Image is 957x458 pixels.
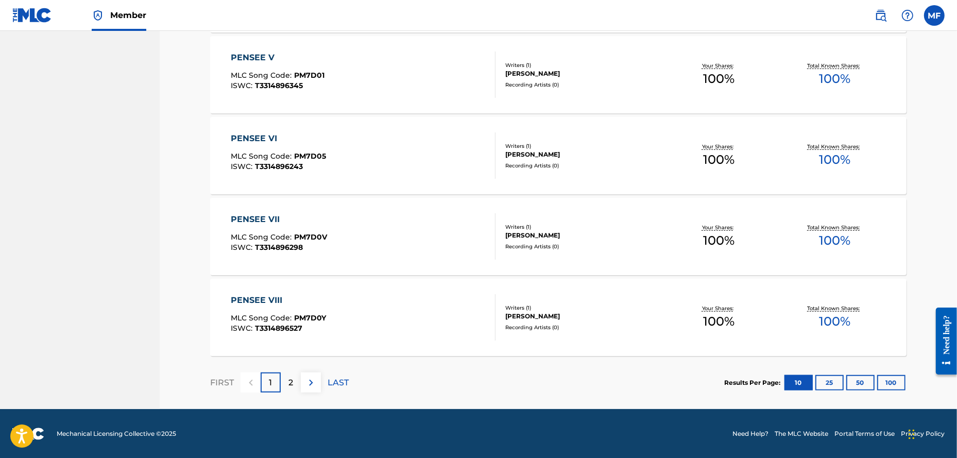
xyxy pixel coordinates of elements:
[505,231,661,240] div: [PERSON_NAME]
[702,62,736,70] p: Your Shares:
[110,9,146,21] span: Member
[732,429,768,438] a: Need Help?
[210,279,907,356] a: PENSEE VIIIMLC Song Code:PM7D0YISWC:T3314896527Writers (1)[PERSON_NAME]Recording Artists (0)Your ...
[57,429,176,438] span: Mechanical Licensing Collective © 2025
[255,81,303,90] span: T3314896345
[231,71,295,80] span: MLC Song Code :
[505,69,661,78] div: [PERSON_NAME]
[92,9,104,22] img: Top Rightsholder
[505,81,661,89] div: Recording Artists ( 0 )
[834,429,895,438] a: Portal Terms of Use
[295,232,328,242] span: PM7D0V
[875,9,887,22] img: search
[231,81,255,90] span: ISWC :
[288,377,293,389] p: 2
[231,213,328,226] div: PENSEE VII
[702,143,736,150] p: Your Shares:
[870,5,891,26] a: Public Search
[505,243,661,250] div: Recording Artists ( 0 )
[12,8,52,23] img: MLC Logo
[231,232,295,242] span: MLC Song Code :
[295,71,325,80] span: PM7D01
[505,61,661,69] div: Writers ( 1 )
[702,224,736,231] p: Your Shares:
[901,429,945,438] a: Privacy Policy
[210,36,907,113] a: PENSEE VMLC Song Code:PM7D01ISWC:T3314896345Writers (1)[PERSON_NAME]Recording Artists (0)Your Sha...
[905,409,957,458] iframe: Chat Widget
[702,304,736,312] p: Your Shares:
[877,375,905,391] button: 100
[909,419,915,450] div: Drag
[305,377,317,389] img: right
[231,324,255,333] span: ISWC :
[928,300,957,383] iframe: Resource Center
[784,375,813,391] button: 10
[897,5,918,26] div: Help
[255,243,303,252] span: T3314896298
[505,304,661,312] div: Writers ( 1 )
[807,143,862,150] p: Total Known Shares:
[724,378,783,387] p: Results Per Page:
[505,324,661,331] div: Recording Artists ( 0 )
[210,117,907,194] a: PENSEE VIMLC Song Code:PM7D05ISWC:T3314896243Writers (1)[PERSON_NAME]Recording Artists (0)Your Sh...
[295,313,327,323] span: PM7D0Y
[210,198,907,275] a: PENSEE VIIMLC Song Code:PM7D0VISWC:T3314896298Writers (1)[PERSON_NAME]Recording Artists (0)Your S...
[328,377,349,389] p: LAST
[231,132,327,145] div: PENSEE VI
[255,324,303,333] span: T3314896527
[505,162,661,169] div: Recording Artists ( 0 )
[703,70,734,88] span: 100 %
[815,375,844,391] button: 25
[231,162,255,171] span: ISWC :
[819,150,850,169] span: 100 %
[703,312,734,331] span: 100 %
[807,224,862,231] p: Total Known Shares:
[807,62,862,70] p: Total Known Shares:
[505,312,661,321] div: [PERSON_NAME]
[231,313,295,323] span: MLC Song Code :
[255,162,303,171] span: T3314896243
[231,294,327,307] div: PENSEE VIII
[505,150,661,159] div: [PERSON_NAME]
[505,223,661,231] div: Writers ( 1 )
[807,304,862,312] p: Total Known Shares:
[210,377,234,389] p: FIRST
[924,5,945,26] div: User Menu
[901,9,914,22] img: help
[775,429,828,438] a: The MLC Website
[846,375,875,391] button: 50
[295,151,327,161] span: PM7D05
[231,243,255,252] span: ISWC :
[231,151,295,161] span: MLC Song Code :
[231,52,325,64] div: PENSEE V
[819,70,850,88] span: 100 %
[12,428,44,440] img: logo
[703,150,734,169] span: 100 %
[819,231,850,250] span: 100 %
[505,142,661,150] div: Writers ( 1 )
[819,312,850,331] span: 100 %
[269,377,272,389] p: 1
[703,231,734,250] span: 100 %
